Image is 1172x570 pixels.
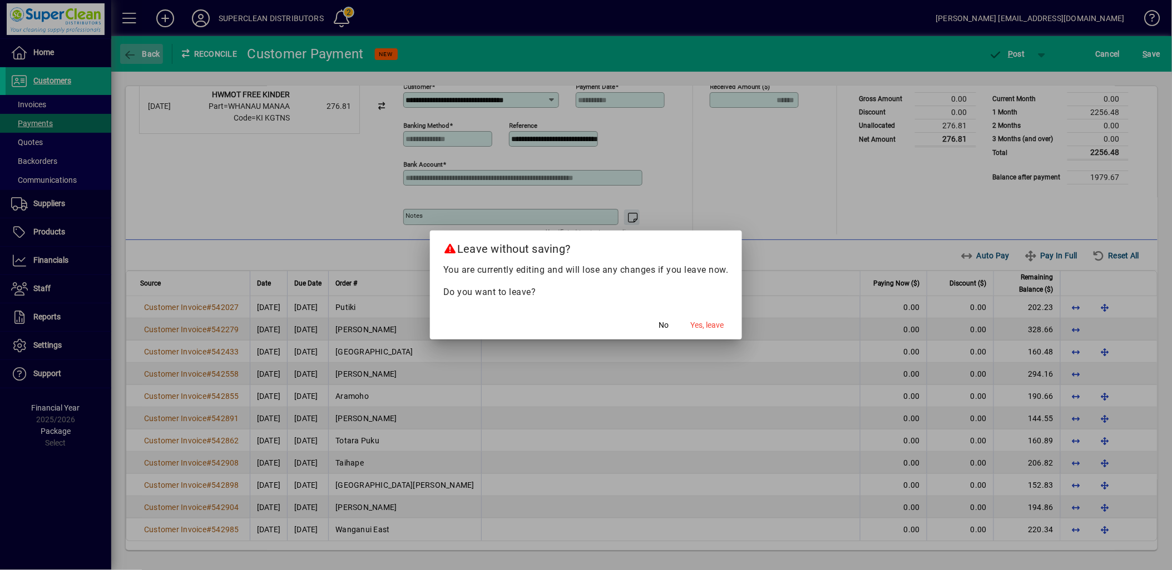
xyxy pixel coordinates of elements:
[646,315,682,335] button: No
[430,231,742,263] h2: Leave without saving?
[443,286,729,299] p: Do you want to leave?
[443,263,729,277] p: You are currently editing and will lose any changes if you leave now.
[659,319,669,331] span: No
[691,319,724,331] span: Yes, leave
[686,315,729,335] button: Yes, leave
